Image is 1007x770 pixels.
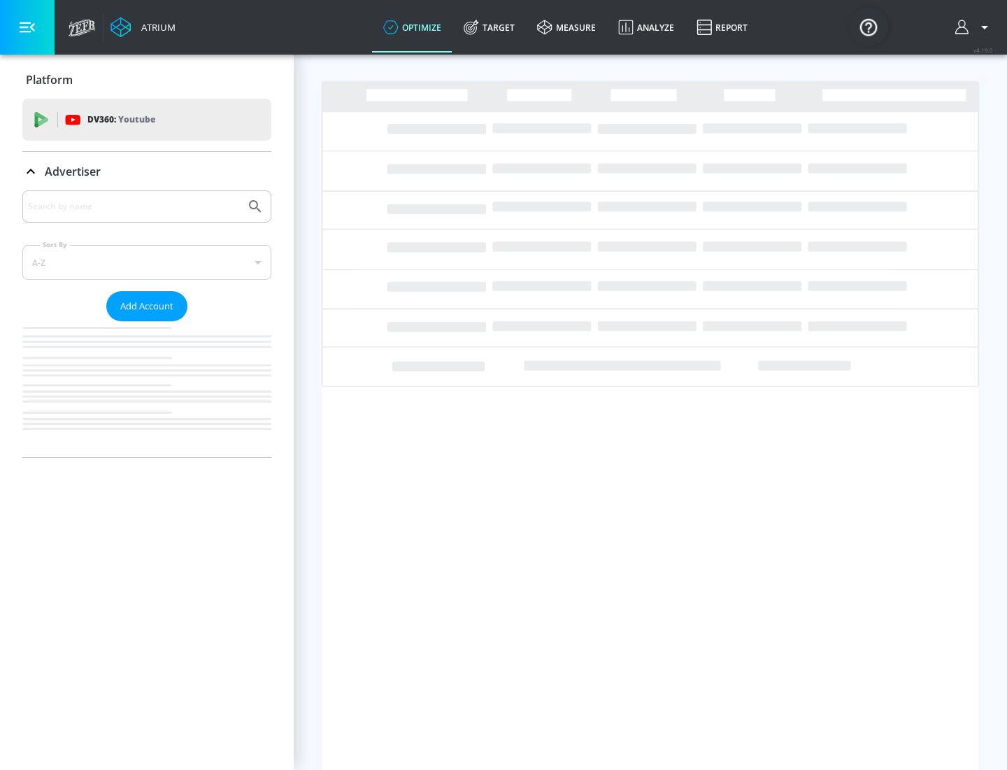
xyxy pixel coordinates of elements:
div: A-Z [22,245,271,280]
p: Platform [26,72,73,87]
p: DV360: [87,112,155,127]
a: Report [685,2,759,52]
span: v 4.19.0 [973,46,993,54]
div: Advertiser [22,190,271,457]
p: Advertiser [45,164,101,179]
div: DV360: Youtube [22,99,271,141]
div: Atrium [136,21,176,34]
input: Search by name [28,197,240,216]
label: Sort By [40,240,70,249]
a: optimize [372,2,452,52]
span: Add Account [120,298,173,314]
a: measure [526,2,607,52]
a: Target [452,2,526,52]
a: Atrium [110,17,176,38]
button: Add Account [106,291,187,321]
div: Platform [22,60,271,99]
p: Youtube [118,112,155,127]
a: Analyze [607,2,685,52]
nav: list of Advertiser [22,321,271,457]
button: Open Resource Center [849,7,888,46]
div: Advertiser [22,152,271,191]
